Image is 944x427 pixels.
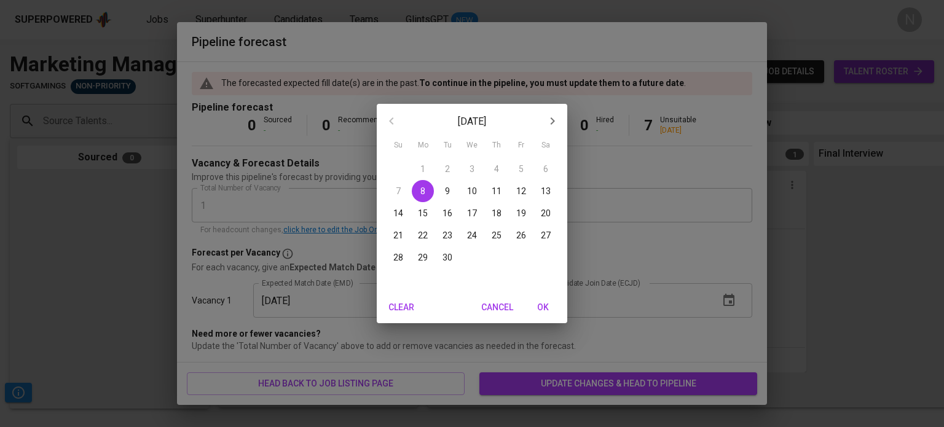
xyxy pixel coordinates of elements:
p: 22 [418,229,428,241]
p: 16 [442,207,452,219]
button: 11 [486,180,508,202]
p: 18 [492,207,502,219]
p: 28 [393,251,403,264]
button: Cancel [476,296,518,319]
p: 11 [492,185,502,197]
button: 14 [387,202,409,224]
button: 17 [461,202,483,224]
p: 24 [467,229,477,241]
span: OK [528,300,557,315]
p: 25 [492,229,502,241]
span: Cancel [481,300,513,315]
p: 26 [516,229,526,241]
button: 30 [436,246,458,268]
button: 16 [436,202,458,224]
span: Mo [412,139,434,152]
span: Th [486,139,508,152]
button: 19 [510,202,532,224]
button: 26 [510,224,532,246]
button: 28 [387,246,409,268]
span: Su [387,139,409,152]
button: 22 [412,224,434,246]
span: Clear [387,300,416,315]
p: 8 [420,185,425,197]
p: 9 [445,185,450,197]
p: 20 [541,207,551,219]
button: 18 [486,202,508,224]
p: 27 [541,229,551,241]
button: 25 [486,224,508,246]
span: We [461,139,483,152]
button: 24 [461,224,483,246]
p: 17 [467,207,477,219]
button: OK [523,296,562,319]
span: Sa [535,139,557,152]
button: 21 [387,224,409,246]
button: 27 [535,224,557,246]
p: 21 [393,229,403,241]
button: 20 [535,202,557,224]
span: Tu [436,139,458,152]
p: 15 [418,207,428,219]
button: 12 [510,180,532,202]
button: 10 [461,180,483,202]
button: 29 [412,246,434,268]
button: 15 [412,202,434,224]
p: 12 [516,185,526,197]
p: 13 [541,185,551,197]
p: [DATE] [406,114,538,129]
button: Clear [382,296,421,319]
button: 13 [535,180,557,202]
p: 23 [442,229,452,241]
button: 8 [412,180,434,202]
span: Fr [510,139,532,152]
button: 9 [436,180,458,202]
p: 29 [418,251,428,264]
button: 23 [436,224,458,246]
p: 14 [393,207,403,219]
p: 19 [516,207,526,219]
p: 30 [442,251,452,264]
p: 10 [467,185,477,197]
